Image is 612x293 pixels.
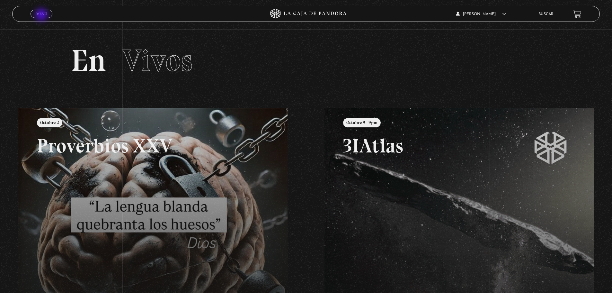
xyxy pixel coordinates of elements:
span: Cerrar [34,17,49,22]
h2: En [71,45,541,76]
span: Vivos [122,42,192,79]
a: View your shopping cart [573,10,581,18]
a: Buscar [538,12,554,16]
span: Menu [36,12,47,16]
span: [PERSON_NAME] [456,12,506,16]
